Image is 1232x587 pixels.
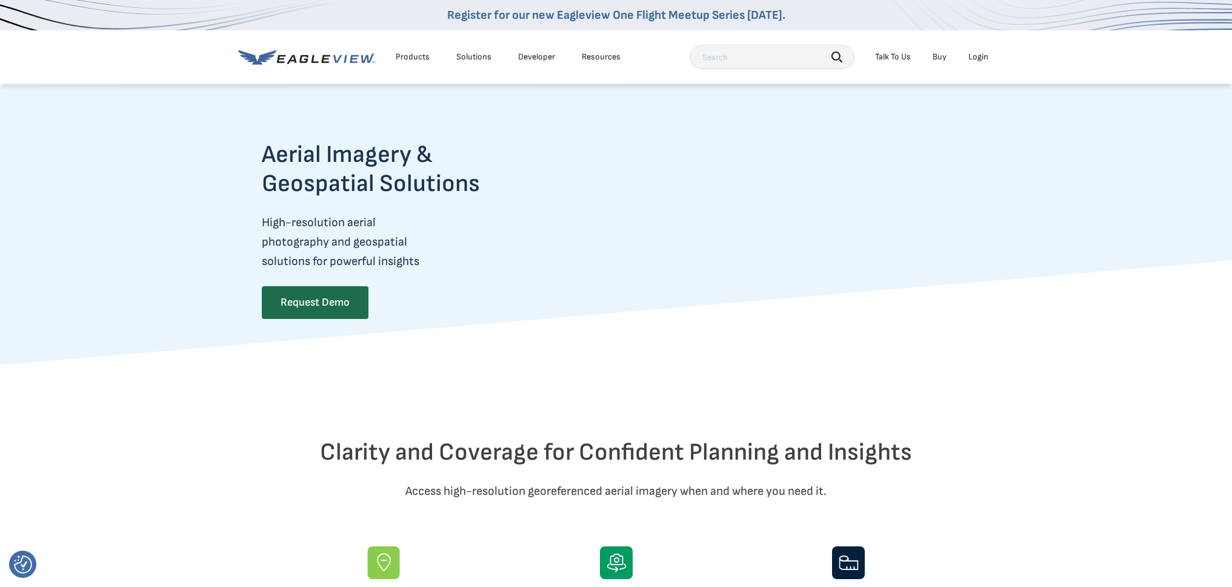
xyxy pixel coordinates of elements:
[456,52,491,62] div: Solutions
[518,52,555,62] a: Developer
[262,286,368,319] a: Request Demo
[582,52,621,62] div: Resources
[690,45,854,69] input: Search
[875,52,911,62] div: Talk To Us
[262,438,971,467] h2: Clarity and Coverage for Confident Planning and Insights
[14,555,32,574] button: Consent Preferences
[14,555,32,574] img: Revisit consent button
[262,213,527,271] p: High-resolution aerial photography and geospatial solutions for powerful insights
[933,52,947,62] a: Buy
[447,8,785,22] a: Register for our new Eagleview One Flight Meetup Series [DATE].
[968,52,988,62] div: Login
[262,140,527,198] h2: Aerial Imagery & Geospatial Solutions
[262,481,971,501] p: Access high-resolution georeferenced aerial imagery when and where you need it.
[396,52,430,62] div: Products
